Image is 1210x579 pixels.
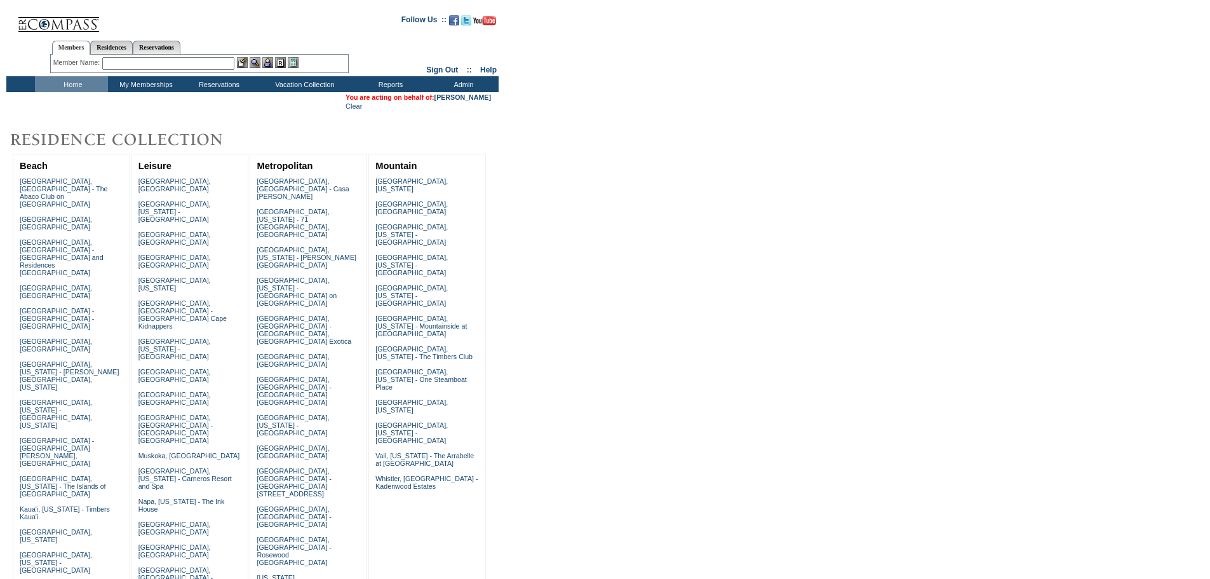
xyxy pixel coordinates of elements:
[257,177,349,200] a: [GEOGRAPHIC_DATA], [GEOGRAPHIC_DATA] - Casa [PERSON_NAME]
[375,368,467,391] a: [GEOGRAPHIC_DATA], [US_STATE] - One Steamboat Place
[257,376,331,406] a: [GEOGRAPHIC_DATA], [GEOGRAPHIC_DATA] - [GEOGRAPHIC_DATA] [GEOGRAPHIC_DATA]
[20,360,119,391] a: [GEOGRAPHIC_DATA], [US_STATE] - [PERSON_NAME][GEOGRAPHIC_DATA], [US_STATE]
[275,57,286,68] img: Reservations
[20,177,108,208] a: [GEOGRAPHIC_DATA], [GEOGRAPHIC_DATA] - The Abaco Club on [GEOGRAPHIC_DATA]
[426,65,458,74] a: Sign Out
[20,238,104,276] a: [GEOGRAPHIC_DATA], [GEOGRAPHIC_DATA] - [GEOGRAPHIC_DATA] and Residences [GEOGRAPHIC_DATA]
[375,254,448,276] a: [GEOGRAPHIC_DATA], [US_STATE] - [GEOGRAPHIC_DATA]
[90,41,133,54] a: Residences
[181,76,254,92] td: Reservations
[138,391,211,406] a: [GEOGRAPHIC_DATA], [GEOGRAPHIC_DATA]
[138,521,211,536] a: [GEOGRAPHIC_DATA], [GEOGRAPHIC_DATA]
[473,16,496,25] img: Subscribe to our YouTube Channel
[6,127,254,153] img: Destinations by Exclusive Resorts
[449,19,459,27] a: Become our fan on Facebook
[346,102,362,110] a: Clear
[375,315,467,337] a: [GEOGRAPHIC_DATA], [US_STATE] - Mountainside at [GEOGRAPHIC_DATA]
[449,15,459,25] img: Become our fan on Facebook
[17,6,100,32] img: Compass Home
[257,414,329,437] a: [GEOGRAPHIC_DATA], [US_STATE] - [GEOGRAPHIC_DATA]
[20,398,92,429] a: [GEOGRAPHIC_DATA], [US_STATE] - [GEOGRAPHIC_DATA], [US_STATE]
[257,161,313,171] a: Metropolitan
[288,57,299,68] img: b_calculator.gif
[20,284,92,299] a: [GEOGRAPHIC_DATA], [GEOGRAPHIC_DATA]
[257,467,331,498] a: [GEOGRAPHIC_DATA], [GEOGRAPHIC_DATA] - [GEOGRAPHIC_DATA][STREET_ADDRESS]
[375,177,448,193] a: [GEOGRAPHIC_DATA], [US_STATE]
[35,76,108,92] td: Home
[375,223,448,246] a: [GEOGRAPHIC_DATA], [US_STATE] - [GEOGRAPHIC_DATA]
[138,543,211,559] a: [GEOGRAPHIC_DATA], [GEOGRAPHIC_DATA]
[6,19,17,20] img: i.gif
[20,437,94,467] a: [GEOGRAPHIC_DATA] - [GEOGRAPHIC_DATA][PERSON_NAME], [GEOGRAPHIC_DATA]
[257,276,337,307] a: [GEOGRAPHIC_DATA], [US_STATE] - [GEOGRAPHIC_DATA] on [GEOGRAPHIC_DATA]
[254,76,353,92] td: Vacation Collection
[20,215,92,231] a: [GEOGRAPHIC_DATA], [GEOGRAPHIC_DATA]
[375,398,448,414] a: [GEOGRAPHIC_DATA], [US_STATE]
[138,368,211,383] a: [GEOGRAPHIC_DATA], [GEOGRAPHIC_DATA]
[138,200,211,223] a: [GEOGRAPHIC_DATA], [US_STATE] - [GEOGRAPHIC_DATA]
[426,76,499,92] td: Admin
[138,299,227,330] a: [GEOGRAPHIC_DATA], [GEOGRAPHIC_DATA] - [GEOGRAPHIC_DATA] Cape Kidnappers
[353,76,426,92] td: Reports
[20,337,92,353] a: [GEOGRAPHIC_DATA], [GEOGRAPHIC_DATA]
[20,505,110,521] a: Kaua'i, [US_STATE] - Timbers Kaua'i
[20,551,92,574] a: [GEOGRAPHIC_DATA], [US_STATE] - [GEOGRAPHIC_DATA]
[257,246,356,269] a: [GEOGRAPHIC_DATA], [US_STATE] - [PERSON_NAME][GEOGRAPHIC_DATA]
[138,498,225,513] a: Napa, [US_STATE] - The Ink House
[257,315,351,345] a: [GEOGRAPHIC_DATA], [GEOGRAPHIC_DATA] - [GEOGRAPHIC_DATA], [GEOGRAPHIC_DATA] Exotica
[138,337,211,360] a: [GEOGRAPHIC_DATA], [US_STATE] - [GEOGRAPHIC_DATA]
[138,254,211,269] a: [GEOGRAPHIC_DATA], [GEOGRAPHIC_DATA]
[138,161,171,171] a: Leisure
[375,475,478,490] a: Whistler, [GEOGRAPHIC_DATA] - Kadenwood Estates
[375,284,448,307] a: [GEOGRAPHIC_DATA], [US_STATE] - [GEOGRAPHIC_DATA]
[138,452,239,460] a: Muskoka, [GEOGRAPHIC_DATA]
[461,19,471,27] a: Follow us on Twitter
[375,452,474,467] a: Vail, [US_STATE] - The Arrabelle at [GEOGRAPHIC_DATA]
[257,536,331,566] a: [GEOGRAPHIC_DATA], [GEOGRAPHIC_DATA] - Rosewood [GEOGRAPHIC_DATA]
[20,528,92,543] a: [GEOGRAPHIC_DATA], [US_STATE]
[138,231,211,246] a: [GEOGRAPHIC_DATA], [GEOGRAPHIC_DATA]
[108,76,181,92] td: My Memberships
[262,57,273,68] img: Impersonate
[257,353,329,368] a: [GEOGRAPHIC_DATA], [GEOGRAPHIC_DATA]
[250,57,260,68] img: View
[52,41,91,55] a: Members
[375,161,417,171] a: Mountain
[473,19,496,27] a: Subscribe to our YouTube Channel
[138,414,213,444] a: [GEOGRAPHIC_DATA], [GEOGRAPHIC_DATA] - [GEOGRAPHIC_DATA] [GEOGRAPHIC_DATA]
[467,65,472,74] span: ::
[257,505,331,528] a: [GEOGRAPHIC_DATA], [GEOGRAPHIC_DATA] - [GEOGRAPHIC_DATA]
[461,15,471,25] img: Follow us on Twitter
[133,41,180,54] a: Reservations
[346,93,491,101] span: You are acting on behalf of:
[138,467,232,490] a: [GEOGRAPHIC_DATA], [US_STATE] - Carneros Resort and Spa
[257,444,329,460] a: [GEOGRAPHIC_DATA], [GEOGRAPHIC_DATA]
[138,177,211,193] a: [GEOGRAPHIC_DATA], [GEOGRAPHIC_DATA]
[138,276,211,292] a: [GEOGRAPHIC_DATA], [US_STATE]
[401,14,447,29] td: Follow Us ::
[257,208,329,238] a: [GEOGRAPHIC_DATA], [US_STATE] - 71 [GEOGRAPHIC_DATA], [GEOGRAPHIC_DATA]
[237,57,248,68] img: b_edit.gif
[20,307,94,330] a: [GEOGRAPHIC_DATA] - [GEOGRAPHIC_DATA] - [GEOGRAPHIC_DATA]
[375,200,448,215] a: [GEOGRAPHIC_DATA], [GEOGRAPHIC_DATA]
[20,161,48,171] a: Beach
[434,93,491,101] a: [PERSON_NAME]
[375,421,448,444] a: [GEOGRAPHIC_DATA], [US_STATE] - [GEOGRAPHIC_DATA]
[375,345,473,360] a: [GEOGRAPHIC_DATA], [US_STATE] - The Timbers Club
[480,65,497,74] a: Help
[53,57,102,68] div: Member Name:
[20,475,106,498] a: [GEOGRAPHIC_DATA], [US_STATE] - The Islands of [GEOGRAPHIC_DATA]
